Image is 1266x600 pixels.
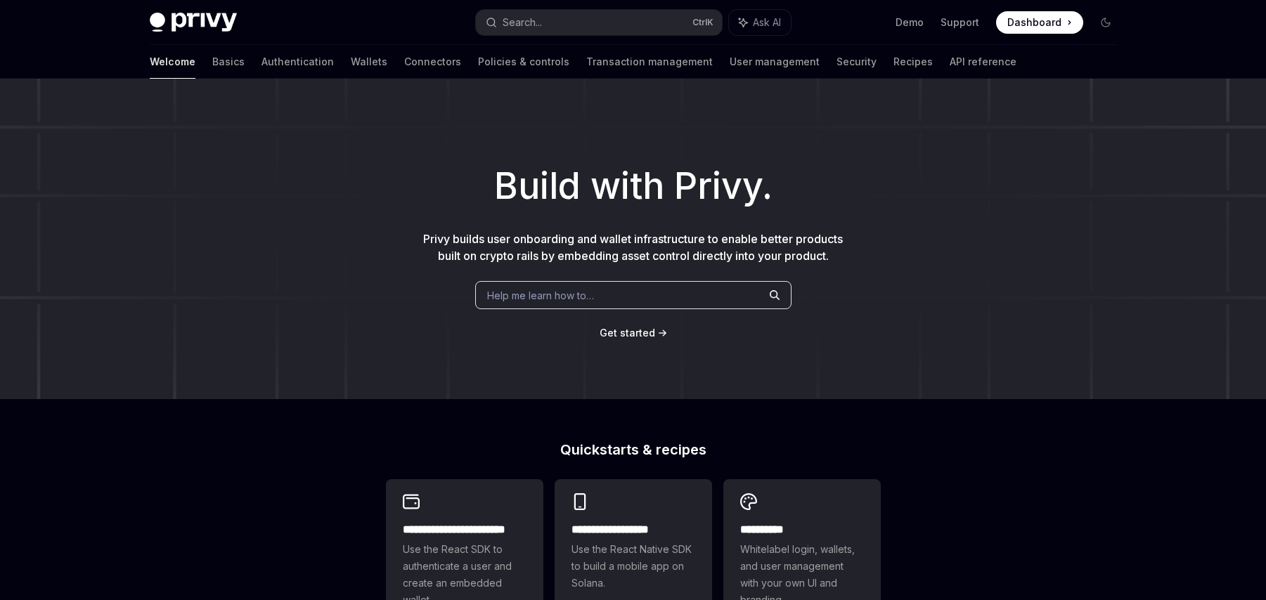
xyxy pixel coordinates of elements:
[753,15,781,30] span: Ask AI
[351,45,387,79] a: Wallets
[600,326,655,340] a: Get started
[729,10,791,35] button: Ask AI
[571,541,695,592] span: Use the React Native SDK to build a mobile app on Solana.
[503,14,542,31] div: Search...
[586,45,713,79] a: Transaction management
[386,443,881,457] h2: Quickstarts & recipes
[692,17,713,28] span: Ctrl K
[896,15,924,30] a: Demo
[837,45,877,79] a: Security
[893,45,933,79] a: Recipes
[150,13,237,32] img: dark logo
[22,159,1244,214] h1: Build with Privy.
[212,45,245,79] a: Basics
[423,232,843,263] span: Privy builds user onboarding and wallet infrastructure to enable better products built on crypto ...
[1007,15,1061,30] span: Dashboard
[600,327,655,339] span: Get started
[476,10,722,35] button: Search...CtrlK
[404,45,461,79] a: Connectors
[478,45,569,79] a: Policies & controls
[1094,11,1117,34] button: Toggle dark mode
[996,11,1083,34] a: Dashboard
[261,45,334,79] a: Authentication
[487,288,594,303] span: Help me learn how to…
[941,15,979,30] a: Support
[730,45,820,79] a: User management
[150,45,195,79] a: Welcome
[950,45,1016,79] a: API reference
